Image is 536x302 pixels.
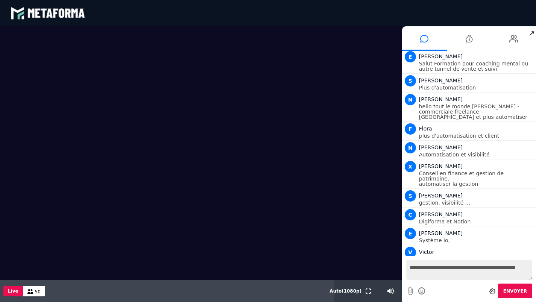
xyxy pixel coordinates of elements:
span: ↗ [527,26,536,40]
span: X [405,161,416,172]
span: Victor [419,249,434,255]
span: [PERSON_NAME] [419,53,463,59]
span: V [405,247,416,258]
span: [PERSON_NAME] [419,144,463,150]
button: Live [3,286,23,296]
p: gestion, visibilité ... [419,200,534,205]
span: Auto ( 1080 p) [329,288,361,294]
span: 50 [35,289,41,294]
p: Digiforma et Notion [419,219,534,224]
span: N [405,94,416,105]
span: Flora [419,126,432,132]
span: C [405,209,416,220]
p: Salut Formation pour coaching mental ou autre tunnel de vente et suivi [419,61,534,71]
button: Auto(1080p) [328,280,363,302]
span: E [405,228,416,239]
p: hello tout le monde [PERSON_NAME] -commerciale freelance -[GEOGRAPHIC_DATA] et plus automatiser [419,104,534,120]
p: Automatisation et visibilité [419,152,534,157]
span: [PERSON_NAME] [419,96,463,102]
button: Envoyer [498,284,532,298]
span: N [405,142,416,153]
p: Conseil en finance et gestion de patrimoine. automatiser la gestion [419,171,534,187]
span: E [405,51,416,62]
span: [PERSON_NAME] [419,193,463,199]
span: [PERSON_NAME] [419,211,463,217]
span: S [405,190,416,202]
span: [PERSON_NAME] [419,163,463,169]
span: S [405,75,416,87]
span: F [405,123,416,135]
p: plus d'automatisation et client [419,133,534,138]
p: Plus d'automatisation [419,85,534,90]
span: [PERSON_NAME] [419,230,463,236]
span: [PERSON_NAME] [419,77,463,83]
span: Envoyer [503,288,527,294]
p: Système io, [419,238,534,243]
